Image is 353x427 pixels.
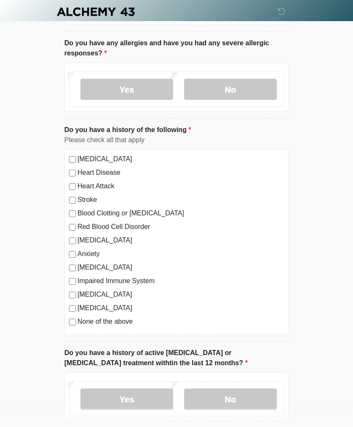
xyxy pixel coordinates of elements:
label: No [184,388,277,410]
input: [MEDICAL_DATA] [69,156,76,163]
label: [MEDICAL_DATA] [77,154,284,164]
label: Blood Clotting or [MEDICAL_DATA] [77,208,284,218]
label: Do you have a history of active [MEDICAL_DATA] or [MEDICAL_DATA] treatment withtin the last 12 mo... [64,348,289,368]
label: [MEDICAL_DATA] [77,262,284,273]
input: Red Blood Cell Disorder [69,224,76,231]
label: Stroke [77,195,284,205]
label: Do you have a history of the following [64,125,191,135]
label: Heart Attack [77,181,284,191]
label: Yes [80,79,173,100]
label: [MEDICAL_DATA] [77,235,284,245]
label: Red Blood Cell Disorder [77,222,284,232]
input: Anxiety [69,251,76,258]
label: Heart Disease [77,168,284,178]
input: [MEDICAL_DATA] [69,237,76,244]
input: [MEDICAL_DATA] [69,292,76,298]
input: Blood Clotting or [MEDICAL_DATA] [69,210,76,217]
input: [MEDICAL_DATA] [69,305,76,312]
div: Please check all that apply [64,135,289,145]
label: None of the above [77,317,284,327]
label: Impaired Immune System [77,276,284,286]
input: Impaired Immune System [69,278,76,285]
input: Heart Attack [69,183,76,190]
label: No [184,79,277,100]
label: [MEDICAL_DATA] [77,303,284,313]
label: Yes [80,388,173,410]
input: None of the above [69,319,76,325]
input: Stroke [69,197,76,204]
img: Alchemy 43 Logo [56,6,135,17]
label: Do you have any allergies and have you had any severe allergic responses? [64,38,289,58]
input: [MEDICAL_DATA] [69,264,76,271]
label: [MEDICAL_DATA] [77,289,284,300]
input: Heart Disease [69,170,76,176]
label: Anxiety [77,249,284,259]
